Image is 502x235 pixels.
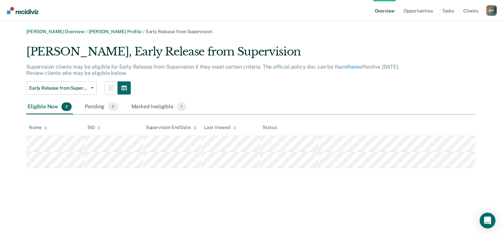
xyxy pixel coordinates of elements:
[486,5,497,16] div: M P
[262,125,277,130] div: Status
[177,102,186,111] span: 1
[26,100,73,114] div: Eligible Now2
[87,125,101,130] div: SID
[29,85,88,91] span: Early Release from Supervision
[84,29,89,34] span: /
[486,5,497,16] button: Profile dropdown button
[26,45,403,64] div: [PERSON_NAME], Early Release from Supervision
[26,81,97,95] button: Early Release from Supervision
[29,125,47,130] div: Name
[7,7,38,14] img: Recidiviz
[61,102,72,111] span: 2
[142,29,146,34] span: /
[26,29,84,34] a: [PERSON_NAME] Overview
[349,64,359,70] a: here
[146,125,197,130] div: Supervision End Date
[26,64,399,76] p: Supervision clients may be eligible for Early Release from Supervision if they meet certain crite...
[83,100,119,114] div: Pending2
[480,213,495,228] div: Open Intercom Messenger
[146,29,212,34] span: Early Release from Supervision
[108,102,118,111] span: 2
[130,100,188,114] div: Marked Ineligible1
[89,29,142,34] a: [PERSON_NAME] Profile
[204,125,236,130] div: Last Viewed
